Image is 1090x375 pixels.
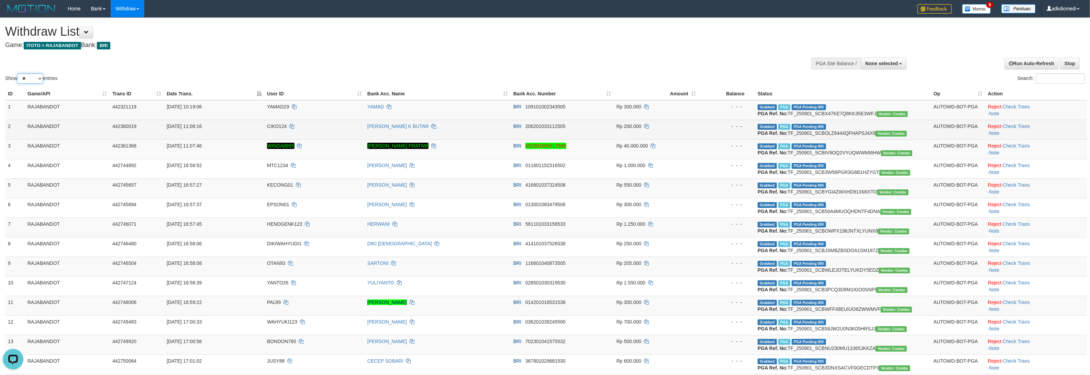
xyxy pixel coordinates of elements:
div: PGA Site Balance / [811,58,861,69]
td: TF_250901_SCBYGI4ZWXHD91XMIXTO [755,178,931,198]
span: Marked by adkmelisa [778,163,790,169]
span: 442745657 [112,182,136,188]
div: - - - [701,279,752,286]
span: MTC1234 [267,163,288,168]
b: PGA Ref. No: [758,130,788,136]
span: BRI [513,260,521,266]
th: User ID: activate to sort column ascending [264,87,365,100]
span: Vendor URL: https://secure11.1velocity.biz [876,287,908,293]
span: Grabbed [758,143,777,149]
span: Marked by adkmelisa [778,202,790,208]
a: YULIYANTO [367,280,394,285]
td: 3 [5,139,25,159]
span: 442745894 [112,202,136,207]
span: Copy 014201018531536 to clipboard [525,300,566,305]
span: Marked by adkmelisa [778,241,790,247]
span: PGA Pending [792,261,826,267]
span: Rp 250.000 [616,241,641,246]
a: Check Trans [1003,104,1030,109]
a: [PERSON_NAME] [367,163,407,168]
span: Grabbed [758,241,777,247]
em: WINDA6655 [267,143,294,149]
span: Vendor URL: https://secure11.1velocity.biz [879,268,910,273]
td: · · [985,159,1087,178]
div: - - - [701,318,752,325]
span: Grabbed [758,319,777,325]
span: Rp 40.000.000 [616,143,648,149]
span: Copy 011601152316502 to clipboard [525,163,566,168]
span: ITOTO > RAJABANDOT [24,42,81,49]
td: AUTOWD-BOT-PGA [931,218,985,237]
a: [PERSON_NAME] PRATIWI [367,143,429,149]
span: Vendor URL: https://secure11.1velocity.biz [878,228,909,234]
span: EPSON01 [267,202,289,207]
button: Open LiveChat chat widget [3,3,23,23]
div: - - - [701,240,752,247]
td: RAJABANDOT [25,159,110,178]
span: Rp 300.000 [616,104,641,109]
img: Button%20Memo.svg [962,4,991,14]
a: Check Trans [1003,300,1030,305]
a: Note [989,248,1000,253]
span: 442746480 [112,241,136,246]
div: - - - [701,162,752,169]
span: Vendor URL: https://secure11.1velocity.biz [881,150,912,156]
div: - - - [701,123,752,130]
span: HENDGENK123 [267,221,302,227]
a: Reject [988,163,1002,168]
span: BRI [513,280,521,285]
span: Vendor URL: https://secure11.1velocity.biz [876,326,907,332]
b: PGA Ref. No: [758,287,788,292]
td: RAJABANDOT [25,100,110,120]
span: Vendor URL: https://secure11.1velocity.biz [877,189,909,195]
a: Check Trans [1003,241,1030,246]
b: PGA Ref. No: [758,209,788,214]
div: - - - [701,221,752,227]
td: 11 [5,296,25,315]
td: AUTOWD-BOT-PGA [931,296,985,315]
td: AUTOWD-BOT-PGA [931,139,985,159]
td: AUTOWD-BOT-PGA [931,100,985,120]
span: YAMAD29 [267,104,289,109]
span: PGA Pending [792,183,826,188]
a: Check Trans [1003,143,1030,149]
td: RAJABANDOT [25,198,110,218]
span: Vendor URL: https://secure11.1velocity.biz [876,131,907,137]
label: Show entries [5,73,57,84]
span: Rp 300.000 [616,300,641,305]
span: Marked by adkmelisa [778,261,790,267]
span: 442746071 [112,221,136,227]
span: PAIJI9 [267,300,281,305]
span: Copy 416801037324508 to clipboard [525,182,566,188]
span: Copy 036201039245500 to clipboard [525,319,566,325]
span: YANTO26 [267,280,289,285]
span: PGA Pending [792,300,826,306]
span: Vendor URL: https://secure11.1velocity.biz [879,170,911,176]
span: 442749483 [112,319,136,325]
a: Note [989,189,1000,195]
select: Showentries [17,73,43,84]
span: Copy 028501030319530 to clipboard [525,280,566,285]
td: AUTOWD-BOT-PGA [931,276,985,296]
span: CIKO124 [267,124,287,129]
a: Check Trans [1003,202,1030,207]
a: Reject [988,104,1002,109]
span: BRI [513,182,521,188]
div: - - - [701,142,752,149]
td: TF_250901_SCB58JW2U0N3K05HRSJJ [755,315,931,335]
td: · · [985,178,1087,198]
a: Check Trans [1003,319,1030,325]
span: Vendor URL: https://secure11.1velocity.biz [877,111,908,117]
div: - - - [701,201,752,208]
span: PGA Pending [792,319,826,325]
b: PGA Ref. No: [758,228,788,234]
td: · · [985,276,1087,296]
div: - - - [701,181,752,188]
a: Note [989,287,1000,292]
td: AUTOWD-BOT-PGA [931,335,985,354]
span: OTAN93 [267,260,285,266]
span: Rp 700.000 [616,319,641,325]
a: Check Trans [1003,280,1030,285]
span: Grabbed [758,261,777,267]
span: 442748006 [112,300,136,305]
